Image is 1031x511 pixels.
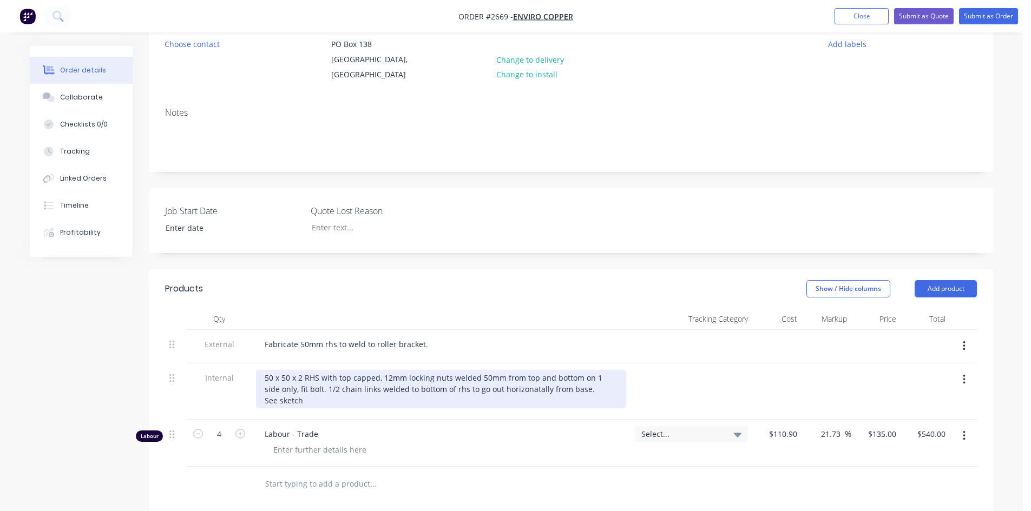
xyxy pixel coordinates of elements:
[851,308,901,330] div: Price
[165,282,203,295] div: Products
[256,370,626,408] div: 50 x 50 x 2 RHS with top capped, 12mm locking nuts welded 50mm from top and bottom on 1 side only...
[311,204,446,217] label: Quote Lost Reason
[331,52,421,82] div: [GEOGRAPHIC_DATA], [GEOGRAPHIC_DATA]
[806,280,890,297] button: Show / Hide columns
[265,473,481,495] input: Start typing to add a product...
[331,37,421,52] div: PO Box 138
[845,428,851,440] span: %
[835,8,889,24] button: Close
[30,192,133,219] button: Timeline
[322,36,430,83] div: PO Box 138[GEOGRAPHIC_DATA], [GEOGRAPHIC_DATA]
[165,108,977,118] div: Notes
[901,308,950,330] div: Total
[60,174,107,183] div: Linked Orders
[513,11,573,22] a: Enviro Copper
[191,339,247,350] span: External
[136,430,163,442] div: Labour
[30,138,133,165] button: Tracking
[187,308,252,330] div: Qty
[256,336,437,352] div: Fabricate 50mm rhs to weld to roller bracket.
[165,204,300,217] label: Job Start Date
[19,8,36,24] img: Factory
[30,165,133,192] button: Linked Orders
[894,8,954,24] button: Submit as Quote
[60,92,103,102] div: Collaborate
[491,52,570,67] button: Change to delivery
[641,428,723,440] span: Select...
[158,220,293,236] input: Enter date
[30,57,133,84] button: Order details
[802,308,851,330] div: Markup
[30,84,133,111] button: Collaborate
[60,120,108,129] div: Checklists 0/0
[30,219,133,246] button: Profitability
[30,111,133,138] button: Checklists 0/0
[752,308,802,330] div: Cost
[60,147,90,156] div: Tracking
[491,67,563,82] button: Change to install
[959,8,1018,24] button: Submit as Order
[60,228,101,237] div: Profitability
[915,280,977,297] button: Add product
[60,201,89,210] div: Timeline
[159,36,226,51] button: Choose contact
[822,36,872,51] button: Add labels
[191,372,247,383] span: Internal
[60,65,106,75] div: Order details
[631,308,752,330] div: Tracking Category
[265,428,626,440] span: Labour - Trade
[458,11,513,22] span: Order #2669 -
